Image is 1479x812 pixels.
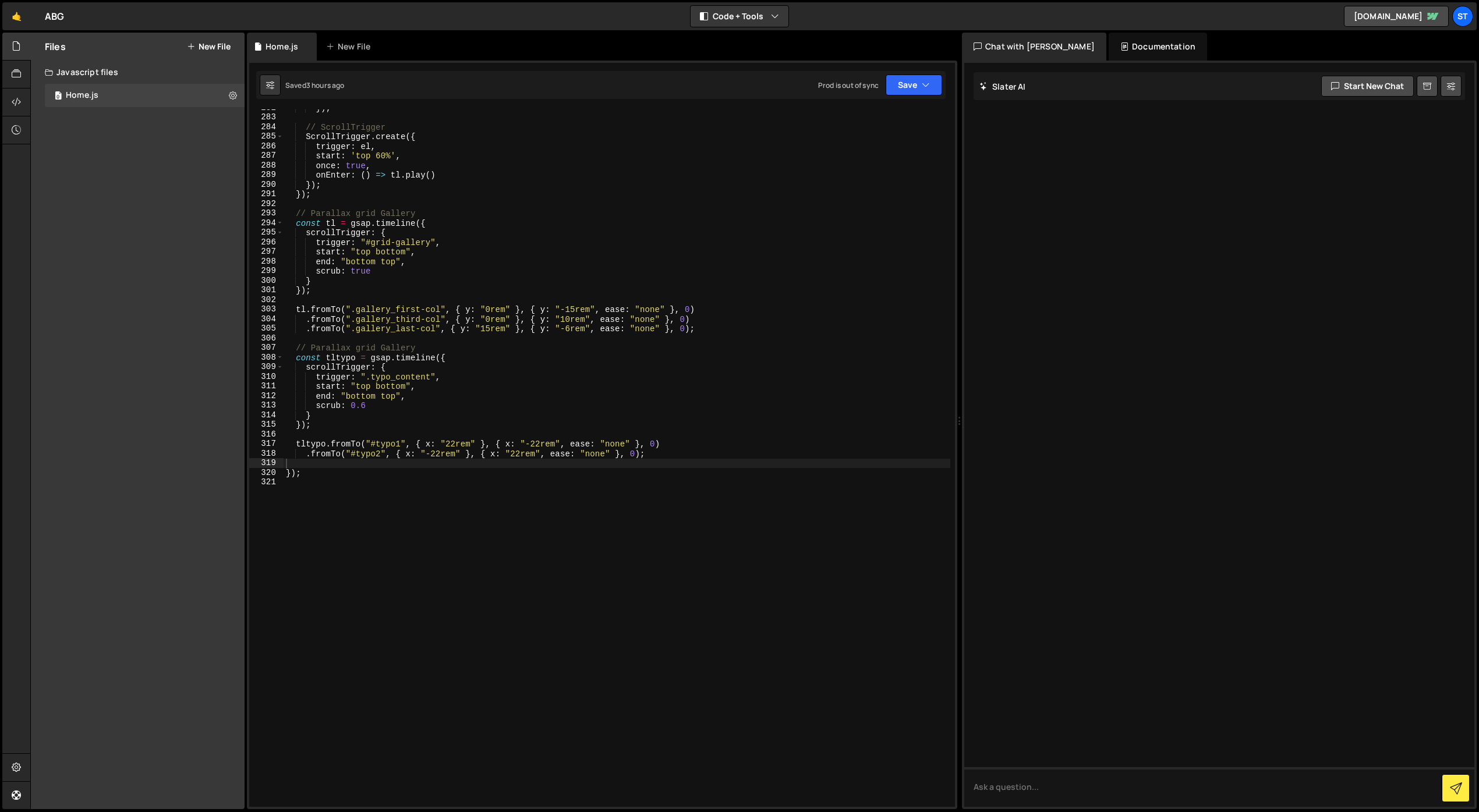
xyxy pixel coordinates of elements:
div: 312 [249,391,284,401]
div: 287 [249,151,284,161]
div: 288 [249,161,284,171]
div: 286 [249,141,284,151]
div: 296 [249,237,284,247]
div: 314 [249,410,284,420]
div: 309 [249,362,284,372]
div: 321 [249,477,284,487]
div: 306 [249,334,284,343]
button: Code + Tools [691,6,788,27]
div: 292 [249,199,284,209]
div: 291 [249,189,284,199]
div: 300 [249,276,284,286]
div: 3 hours ago [306,80,345,90]
div: 295 [249,228,284,237]
div: ABG [45,9,64,23]
div: 284 [249,122,284,132]
div: 303 [249,304,284,314]
div: 317 [249,439,284,449]
div: Chat with [PERSON_NAME] [962,33,1106,61]
div: 294 [249,218,284,228]
a: 🤙 [2,2,31,30]
div: 307 [249,343,284,353]
div: 315 [249,420,284,430]
div: 297 [249,247,284,257]
div: 293 [249,208,284,218]
div: 285 [249,132,284,141]
div: New File [326,41,375,52]
div: Home.js [66,90,98,101]
div: 319 [249,458,284,468]
div: 311 [249,381,284,391]
div: 320 [249,468,284,478]
div: 304 [249,314,284,324]
h2: Files [45,40,66,53]
button: Start new chat [1321,76,1414,97]
div: 290 [249,180,284,190]
div: 313 [249,400,284,410]
a: St [1452,6,1473,27]
div: 289 [249,170,284,180]
div: 302 [249,295,284,305]
span: 0 [55,92,62,101]
div: Documentation [1109,33,1207,61]
div: Javascript files [31,61,245,84]
div: 16686/45579.js [45,84,245,107]
div: 305 [249,324,284,334]
div: 298 [249,257,284,267]
div: 310 [249,372,284,382]
div: 299 [249,266,284,276]
div: Prod is out of sync [818,80,879,90]
div: 283 [249,112,284,122]
h2: Slater AI [979,81,1026,92]
div: 316 [249,430,284,439]
div: Home.js [266,41,298,52]
div: 308 [249,353,284,363]
div: 318 [249,449,284,459]
div: 301 [249,285,284,295]
button: Save [886,75,942,95]
div: Saved [285,80,345,90]
button: New File [187,42,231,51]
a: [DOMAIN_NAME] [1344,6,1449,27]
